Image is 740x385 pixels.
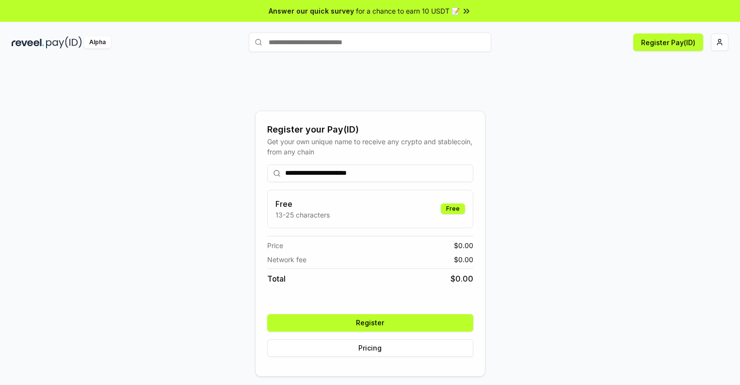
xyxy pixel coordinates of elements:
[267,273,286,285] span: Total
[46,36,82,49] img: pay_id
[12,36,44,49] img: reveel_dark
[269,6,354,16] span: Answer our quick survey
[267,339,473,357] button: Pricing
[267,240,283,251] span: Price
[84,36,111,49] div: Alpha
[267,123,473,136] div: Register your Pay(ID)
[267,254,306,265] span: Network fee
[356,6,460,16] span: for a chance to earn 10 USDT 📝
[633,33,703,51] button: Register Pay(ID)
[267,136,473,157] div: Get your own unique name to receive any crypto and stablecoin, from any chain
[441,203,465,214] div: Free
[454,240,473,251] span: $ 0.00
[275,198,330,210] h3: Free
[275,210,330,220] p: 13-25 characters
[450,273,473,285] span: $ 0.00
[267,314,473,332] button: Register
[454,254,473,265] span: $ 0.00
